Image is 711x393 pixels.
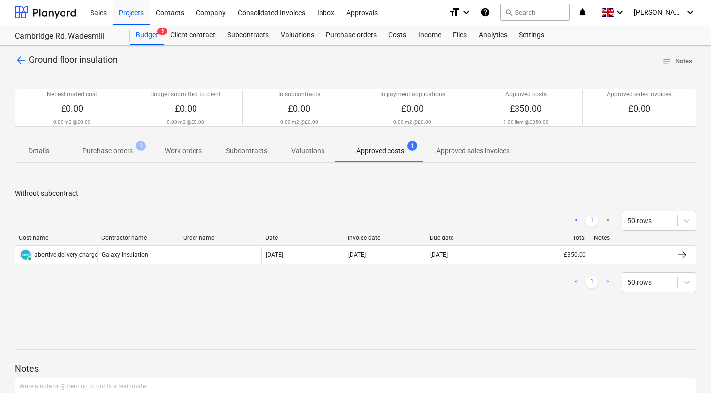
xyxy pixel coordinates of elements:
a: Income [412,25,447,45]
a: Page 1 is your current page [586,215,598,227]
i: format_size [449,6,460,18]
span: search [505,8,513,16]
span: 1 [136,141,146,151]
p: Net estimated cost [47,90,97,99]
p: Purchase orders [82,146,133,156]
a: Purchase orders [320,25,383,45]
p: Notes [15,363,696,375]
p: 0.00 m2 @ £0.00 [53,119,91,125]
p: 0.00 m2 @ £0.00 [393,119,431,125]
p: Work orders [165,146,202,156]
i: keyboard_arrow_down [460,6,472,18]
div: Contractor name [101,235,176,241]
p: 1.00 item @ £350.00 [503,119,549,125]
iframe: Chat Widget [661,345,711,393]
div: £350.00 [508,247,589,263]
span: £0.00 [401,103,424,114]
i: keyboard_arrow_down [684,6,696,18]
div: Invoice date [348,235,422,241]
span: £350.00 [510,103,542,114]
a: Client contract [164,25,221,45]
i: Knowledge base [480,6,490,18]
p: Approved sales invoices [607,90,671,99]
p: Details [27,146,51,156]
button: Search [500,4,570,21]
div: Notes [594,235,668,241]
a: Analytics [473,25,513,45]
span: 1 [407,141,417,151]
p: 0.00 m2 @ £0.00 [280,119,318,125]
i: keyboard_arrow_down [614,6,626,18]
p: 0.00 m2 @ £0.00 [167,119,204,125]
p: Valuations [291,146,324,156]
button: Notes [658,54,696,69]
a: Valuations [275,25,320,45]
a: Costs [383,25,412,45]
a: Settings [513,25,550,45]
span: £0.00 [61,103,83,114]
div: - [594,251,596,258]
p: Approved sales invoices [436,146,510,156]
div: [DATE] [348,251,366,258]
div: Cambridge Rd, Wadesmill [15,31,118,42]
a: Files [447,25,473,45]
div: [DATE] [430,251,448,258]
p: In subcontracts [278,90,320,99]
div: Galaxy Insulation [97,247,179,263]
div: Total [512,235,586,241]
span: £0.00 [175,103,197,114]
div: Order name [183,235,258,241]
img: xero.svg [21,250,31,260]
div: abortive delivery charge for insulation [34,251,135,258]
p: Approved costs [356,146,404,156]
span: Notes [662,56,692,67]
span: [PERSON_NAME] [634,8,683,16]
div: Date [265,235,340,241]
span: notes [662,57,671,66]
a: Previous page [570,276,582,288]
span: £0.00 [288,103,310,114]
p: Subcontracts [226,146,267,156]
div: Due date [430,235,504,241]
a: Subcontracts [221,25,275,45]
p: Approved costs [505,90,547,99]
span: Ground floor insulation [29,54,118,65]
a: Previous page [570,215,582,227]
p: In payment applications [380,90,445,99]
a: Next page [602,276,614,288]
div: Invoice has been synced with Xero and its status is currently PAID [19,248,32,261]
span: £0.00 [628,103,650,114]
a: Next page [602,215,614,227]
span: 5 [157,28,167,35]
div: [DATE] [266,251,283,258]
div: - [184,251,186,258]
span: arrow_back [15,54,27,66]
a: Budget5 [130,25,164,45]
i: notifications [578,6,587,18]
div: Budget [130,25,164,45]
p: Without subcontract [15,188,696,199]
a: Page 1 is your current page [586,276,598,288]
p: Budget submitted to client [150,90,221,99]
div: Cost name [19,235,93,241]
